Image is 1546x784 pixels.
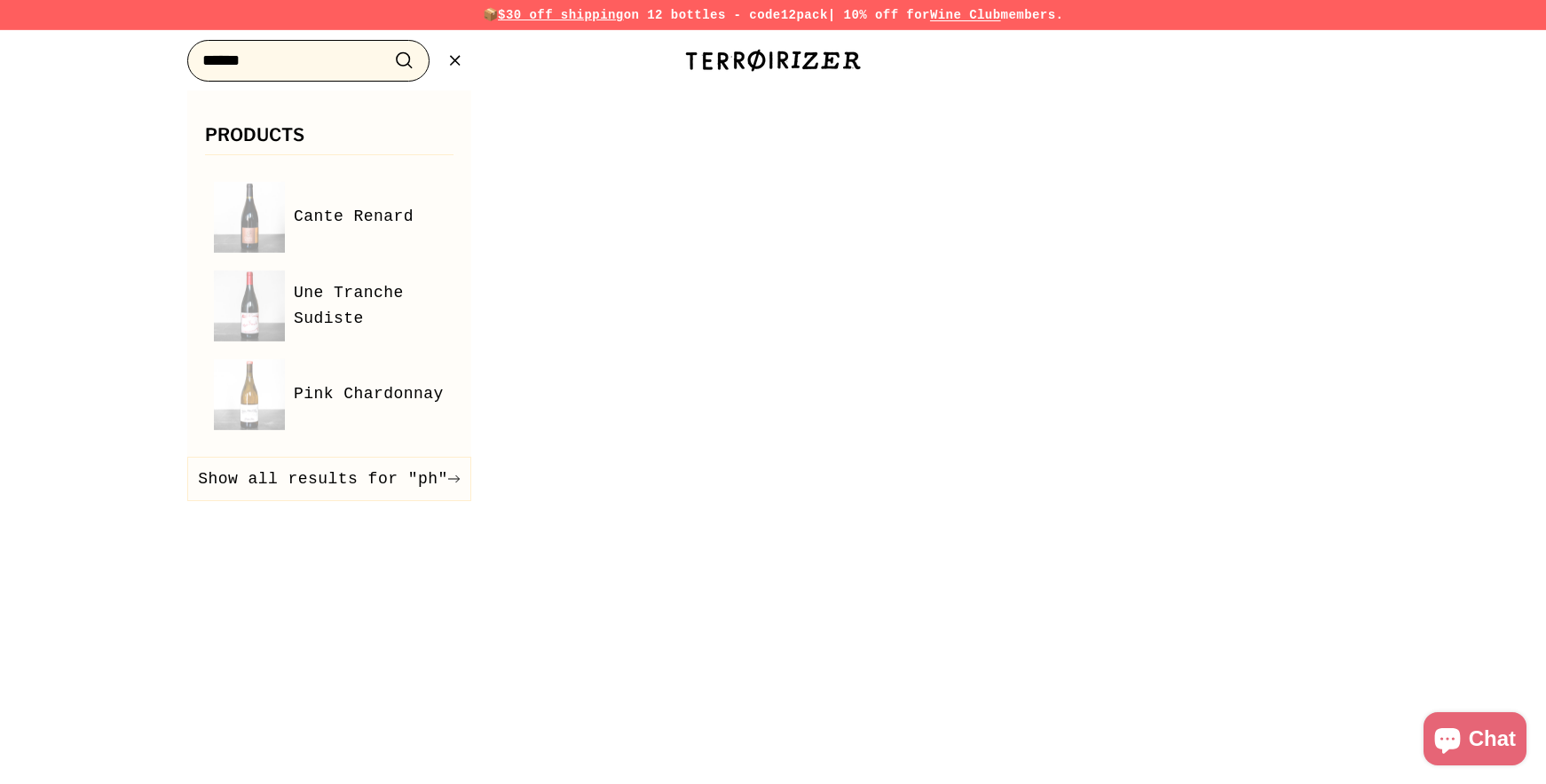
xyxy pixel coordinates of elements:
[214,182,445,253] a: Cante Renard Cante Renard
[930,8,1001,22] a: Wine Club
[498,8,624,22] span: $30 off shipping
[1418,712,1532,770] inbox-online-store-chat: Shopify online store chat
[214,359,285,430] img: Pink Chardonnay
[214,182,285,253] img: Cante Renard
[205,126,454,155] h3: Products
[187,457,471,502] button: Show all results for "ph"
[294,204,414,230] span: Cante Renard
[294,381,444,407] span: Pink Chardonnay
[294,280,445,332] span: Une Tranche Sudiste
[781,8,828,22] strong: 12pack
[214,270,445,341] a: Une Tranche Sudiste Une Tranche Sudiste
[214,270,285,341] img: Une Tranche Sudiste
[214,359,445,430] a: Pink Chardonnay Pink Chardonnay
[143,5,1403,25] p: 📦 on 12 bottles - code | 10% off for members.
